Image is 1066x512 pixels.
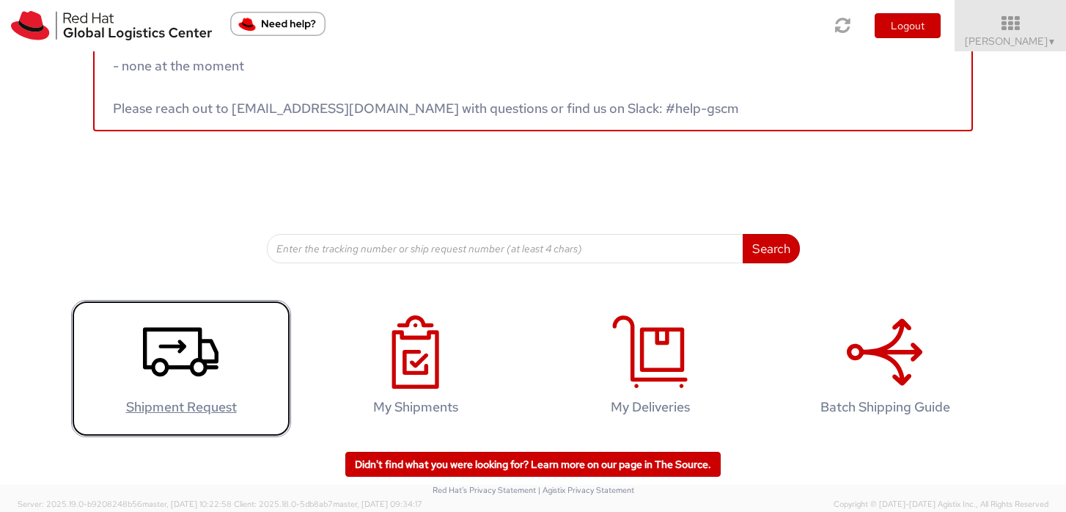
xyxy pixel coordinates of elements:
span: Client: 2025.18.0-5db8ab7 [234,499,422,509]
span: Server: 2025.19.0-b9208248b56 [18,499,232,509]
span: ▼ [1048,36,1056,48]
a: Batch Shipping Guide [775,300,995,437]
span: Copyright © [DATE]-[DATE] Agistix Inc., All Rights Reserved [834,499,1048,511]
a: Didn't find what you were looking for? Learn more on our page in The Source. [345,452,721,477]
a: Shipment Request [71,300,291,437]
span: [PERSON_NAME] [965,34,1056,48]
img: rh-logistics-00dfa346123c4ec078e1.svg [11,11,212,40]
span: - none at the moment Please reach out to [EMAIL_ADDRESS][DOMAIN_NAME] with questions or find us o... [113,57,739,117]
a: My Shipments [306,300,526,437]
button: Need help? [230,12,326,36]
h4: My Deliveries [556,400,745,414]
input: Enter the tracking number or ship request number (at least 4 chars) [267,234,743,263]
a: My Deliveries [540,300,760,437]
button: Search [743,234,800,263]
a: | Agistix Privacy Statement [538,485,634,495]
h4: Batch Shipping Guide [790,400,979,414]
h4: Shipment Request [87,400,276,414]
h4: My Shipments [321,400,510,414]
a: Service disruptions - none at the moment Please reach out to [EMAIL_ADDRESS][DOMAIN_NAME] with qu... [93,12,973,131]
a: Red Hat's Privacy Statement [433,485,536,495]
button: Logout [875,13,941,38]
span: master, [DATE] 10:22:58 [142,499,232,509]
span: master, [DATE] 09:34:17 [333,499,422,509]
